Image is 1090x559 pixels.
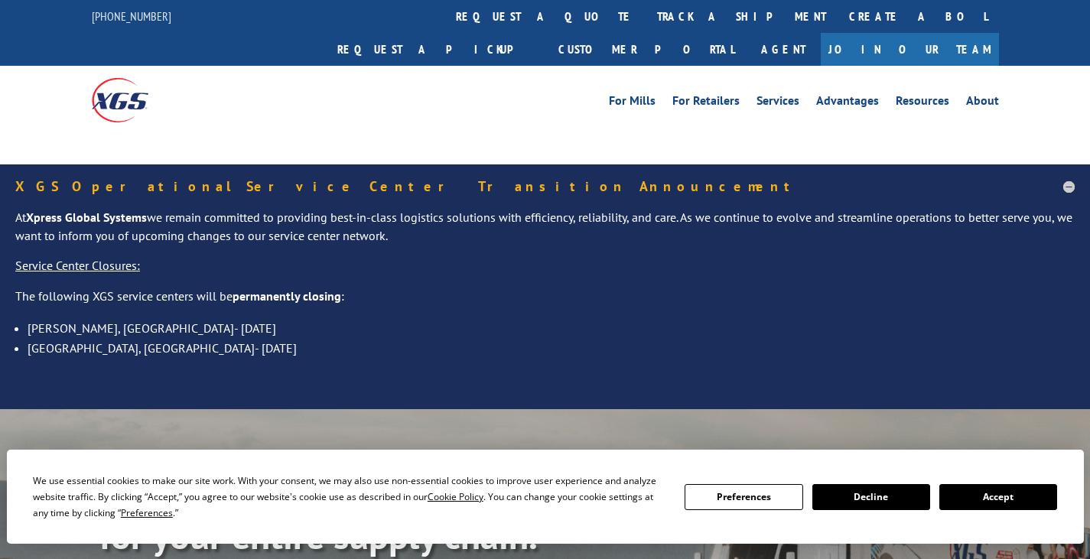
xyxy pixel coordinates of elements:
[15,180,1075,193] h5: XGS Operational Service Center Transition Announcement
[33,473,666,521] div: We use essential cookies to make our site work. With your consent, we may also use non-essential ...
[821,33,999,66] a: Join Our Team
[428,490,483,503] span: Cookie Policy
[746,33,821,66] a: Agent
[26,210,147,225] strong: Xpress Global Systems
[121,506,173,519] span: Preferences
[812,484,930,510] button: Decline
[896,95,949,112] a: Resources
[28,318,1075,338] li: [PERSON_NAME], [GEOGRAPHIC_DATA]- [DATE]
[609,95,656,112] a: For Mills
[816,95,879,112] a: Advantages
[756,95,799,112] a: Services
[939,484,1057,510] button: Accept
[672,95,740,112] a: For Retailers
[15,209,1075,258] p: At we remain committed to providing best-in-class logistics solutions with efficiency, reliabilit...
[15,288,1075,318] p: The following XGS service centers will be :
[7,450,1084,544] div: Cookie Consent Prompt
[685,484,802,510] button: Preferences
[326,33,547,66] a: Request a pickup
[28,338,1075,358] li: [GEOGRAPHIC_DATA], [GEOGRAPHIC_DATA]- [DATE]
[547,33,746,66] a: Customer Portal
[92,8,171,24] a: [PHONE_NUMBER]
[233,288,341,304] strong: permanently closing
[966,95,999,112] a: About
[15,258,140,273] u: Service Center Closures:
